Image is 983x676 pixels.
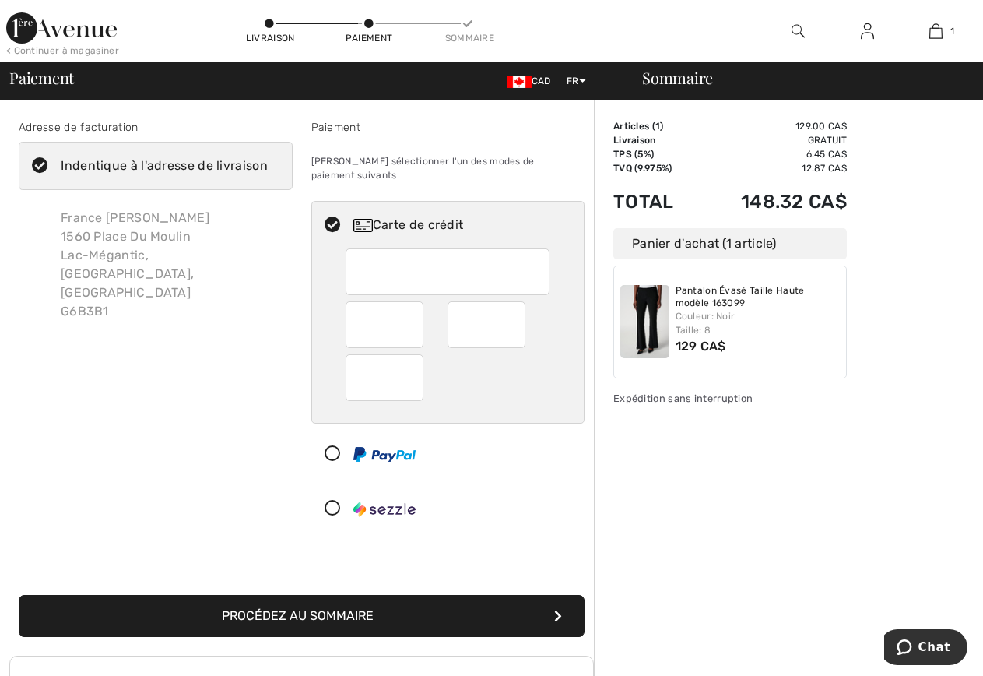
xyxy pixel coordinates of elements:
[353,502,416,517] img: Sezzle
[311,142,585,195] div: [PERSON_NAME] sélectionner l'un des modes de paiement suivants
[358,307,413,343] iframe: Secure Credit Card Frame - Expiration Month
[48,196,293,333] div: France [PERSON_NAME] 1560 Place Du Moulin Lac-Mégantic, [GEOGRAPHIC_DATA], [GEOGRAPHIC_DATA] G6B3B1
[613,161,698,175] td: TVQ (9.975%)
[698,147,847,161] td: 6.45 CA$
[445,31,492,45] div: Sommaire
[623,70,974,86] div: Sommaire
[655,121,660,132] span: 1
[567,76,586,86] span: FR
[613,175,698,228] td: Total
[246,31,293,45] div: Livraison
[19,595,585,637] button: Procédez au sommaire
[613,133,698,147] td: Livraison
[19,119,293,136] div: Adresse de facturation
[698,119,847,133] td: 129.00 CA$
[613,147,698,161] td: TPS (5%)
[903,22,970,40] a: 1
[676,309,841,337] div: Couleur: Noir Taille: 8
[698,175,847,228] td: 148.32 CA$
[613,119,698,133] td: Articles ( )
[353,219,373,232] img: Carte de crédit
[507,76,557,86] span: CAD
[676,339,726,354] span: 129 CA$
[929,22,943,40] img: Mon panier
[950,24,954,38] span: 1
[848,22,886,41] a: Se connecter
[698,161,847,175] td: 12.87 CA$
[311,119,585,136] div: Paiement
[9,70,74,86] span: Paiement
[460,307,515,343] iframe: Secure Credit Card Frame - Expiration Year
[61,157,268,175] div: Indentique à l'adresse de livraison
[353,447,416,462] img: PayPal
[358,254,539,290] iframe: Secure Credit Card Frame - Credit Card Number
[613,228,847,259] div: Panier d'achat (1 article)
[861,22,874,40] img: Mes infos
[358,360,413,396] iframe: Secure Credit Card Frame - CVV
[620,285,669,358] img: Pantalon Évasé Taille Haute modèle 163099
[676,285,841,309] a: Pantalon Évasé Taille Haute modèle 163099
[792,22,805,40] img: recherche
[6,12,117,44] img: 1ère Avenue
[884,629,967,668] iframe: Ouvre un widget dans lequel vous pouvez chatter avec l’un de nos agents
[507,76,532,88] img: Canadian Dollar
[6,44,119,58] div: < Continuer à magasiner
[353,216,574,234] div: Carte de crédit
[346,31,392,45] div: Paiement
[613,391,847,406] div: Expédition sans interruption
[698,133,847,147] td: Gratuit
